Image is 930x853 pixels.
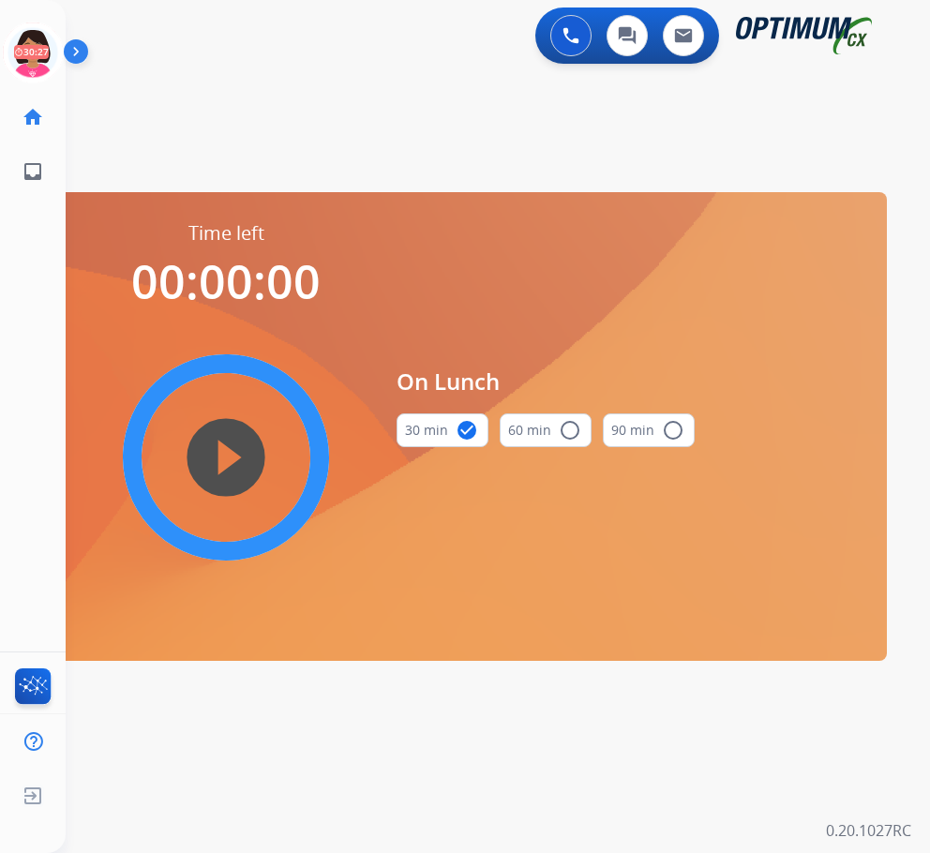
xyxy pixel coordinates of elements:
[500,413,592,447] button: 60 min
[456,419,478,441] mat-icon: check_circle
[188,220,264,247] span: Time left
[559,419,581,441] mat-icon: radio_button_unchecked
[826,819,911,842] p: 0.20.1027RC
[397,413,488,447] button: 30 min
[603,413,695,447] button: 90 min
[662,419,684,441] mat-icon: radio_button_unchecked
[215,446,237,469] mat-icon: play_circle_filled
[397,365,695,398] span: On Lunch
[22,106,44,128] mat-icon: home
[131,249,321,313] span: 00:00:00
[22,160,44,183] mat-icon: inbox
